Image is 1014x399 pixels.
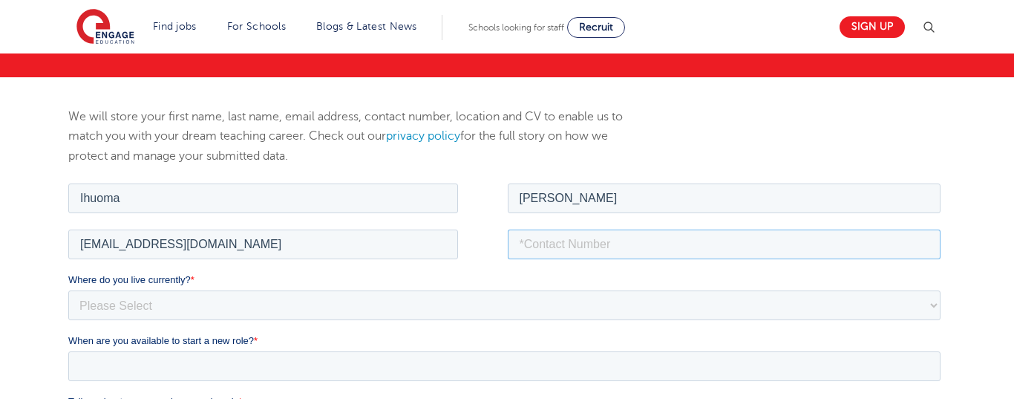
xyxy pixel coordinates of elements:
a: For Schools [227,21,286,32]
a: Blogs & Latest News [316,21,417,32]
span: Recruit [579,22,613,33]
span: Schools looking for staff [468,22,564,33]
input: *Last name [439,3,873,33]
input: *Contact Number [439,49,873,79]
img: Engage Education [76,9,134,46]
input: Subscribe to updates from Engage [4,389,13,398]
a: privacy policy [386,129,460,143]
a: Find jobs [153,21,197,32]
p: We will store your first name, last name, email address, contact number, location and CV to enabl... [68,107,647,166]
a: Recruit [567,17,625,38]
a: Sign up [840,16,905,38]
